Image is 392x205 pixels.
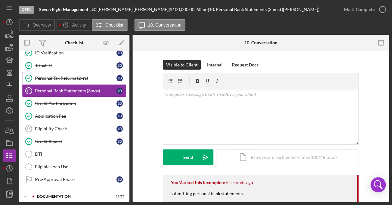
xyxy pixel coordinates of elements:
div: Personal Tax Returns (2yrs) [35,76,116,81]
div: Application Fee [35,114,116,119]
div: Eligibility Check [35,126,116,131]
div: J D [116,176,123,183]
label: Activity [72,22,86,28]
a: Eligible Loan Use [22,160,126,173]
label: 10. Conversation [148,22,181,28]
a: Tribal IDJD [22,59,126,72]
tspan: 13 [27,127,30,131]
div: ID Verification [35,50,116,55]
div: Documentation [37,195,109,198]
button: Overview [19,19,55,31]
div: Pre-Approval Phase [35,177,116,182]
div: Credit Report [35,139,116,144]
button: Checklist [92,19,128,31]
div: Visible to Client [166,60,198,70]
label: Overview [33,22,51,28]
div: Send [183,149,193,165]
div: Mark Complete [344,3,375,16]
div: J D [116,126,123,132]
button: 10. Conversation [134,19,186,31]
button: Request Docs [229,60,262,70]
div: J D [116,75,123,81]
div: 12 / 21 [113,195,125,198]
button: Visible to Client [163,60,201,70]
button: Send [163,149,213,165]
div: Internal [207,60,223,70]
div: J D [116,50,123,56]
button: Internal [204,60,226,70]
div: J D [116,138,123,145]
a: Credit ReportJD [22,135,126,148]
div: 60 mo [196,7,208,12]
div: Request Docs [232,60,258,70]
div: J D [116,113,123,119]
a: ID VerificationJD [22,47,126,59]
div: DTI [35,152,126,157]
div: Open [19,6,34,14]
a: Application FeeJD [22,110,126,122]
div: J D [116,62,123,69]
a: Personal Tax Returns (2yrs)JD [22,72,126,84]
div: | [39,7,98,12]
div: Credit Authorization [35,101,116,106]
a: 13Eligibility CheckJD [22,122,126,135]
label: Checklist [105,22,123,28]
div: $100,000.00 [170,7,196,12]
div: Tribal ID [35,63,116,68]
button: Mark Complete [338,3,389,16]
div: [PERSON_NAME] [PERSON_NAME] | [98,7,170,12]
a: 10Personal Bank Statements (3mos)JD [22,84,126,97]
a: DTI [22,148,126,160]
div: Personal Bank Statements (3mos) [35,88,116,93]
div: | 10. Personal Bank Statements (3mos) ([PERSON_NAME]) [208,7,319,12]
button: Activity [56,19,90,31]
time: 2025-08-19 16:28 [226,180,253,185]
div: J D [116,88,123,94]
a: Pre-Approval PhaseJD [22,173,126,186]
div: J D [116,100,123,107]
div: You Marked this Incomplete [171,180,225,185]
div: Open Intercom Messenger [371,177,386,192]
div: 10. Conversation [244,40,277,45]
div: Eligible Loan Use [35,164,126,169]
b: Seven Eight Management LLC [39,7,96,12]
div: Checklist [65,40,83,45]
tspan: 10 [27,89,30,93]
a: Credit AuthorizationJD [22,97,126,110]
div: submitting personal bank statements [171,190,249,203]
